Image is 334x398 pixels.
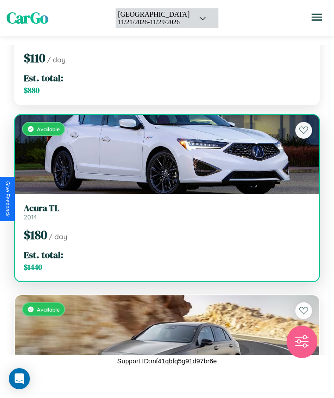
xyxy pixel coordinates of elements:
[37,306,60,313] span: Available
[24,248,63,261] span: Est. total:
[24,213,37,221] span: 2014
[24,262,42,273] span: $ 1440
[37,126,60,133] span: Available
[24,85,40,96] span: $ 880
[7,7,48,29] span: CarGo
[24,226,47,243] span: $ 180
[118,11,189,18] div: [GEOGRAPHIC_DATA]
[24,72,63,84] span: Est. total:
[24,203,310,221] a: Acura TL2014
[4,181,11,217] div: Give Feedback
[24,203,310,213] h3: Acura TL
[9,368,30,389] div: Open Intercom Messenger
[49,232,67,241] span: / day
[117,355,217,367] p: Support ID: mf41qbfq5g91d97br6e
[118,18,189,26] div: 11 / 21 / 2026 - 11 / 29 / 2026
[47,55,65,64] span: / day
[24,50,45,66] span: $ 110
